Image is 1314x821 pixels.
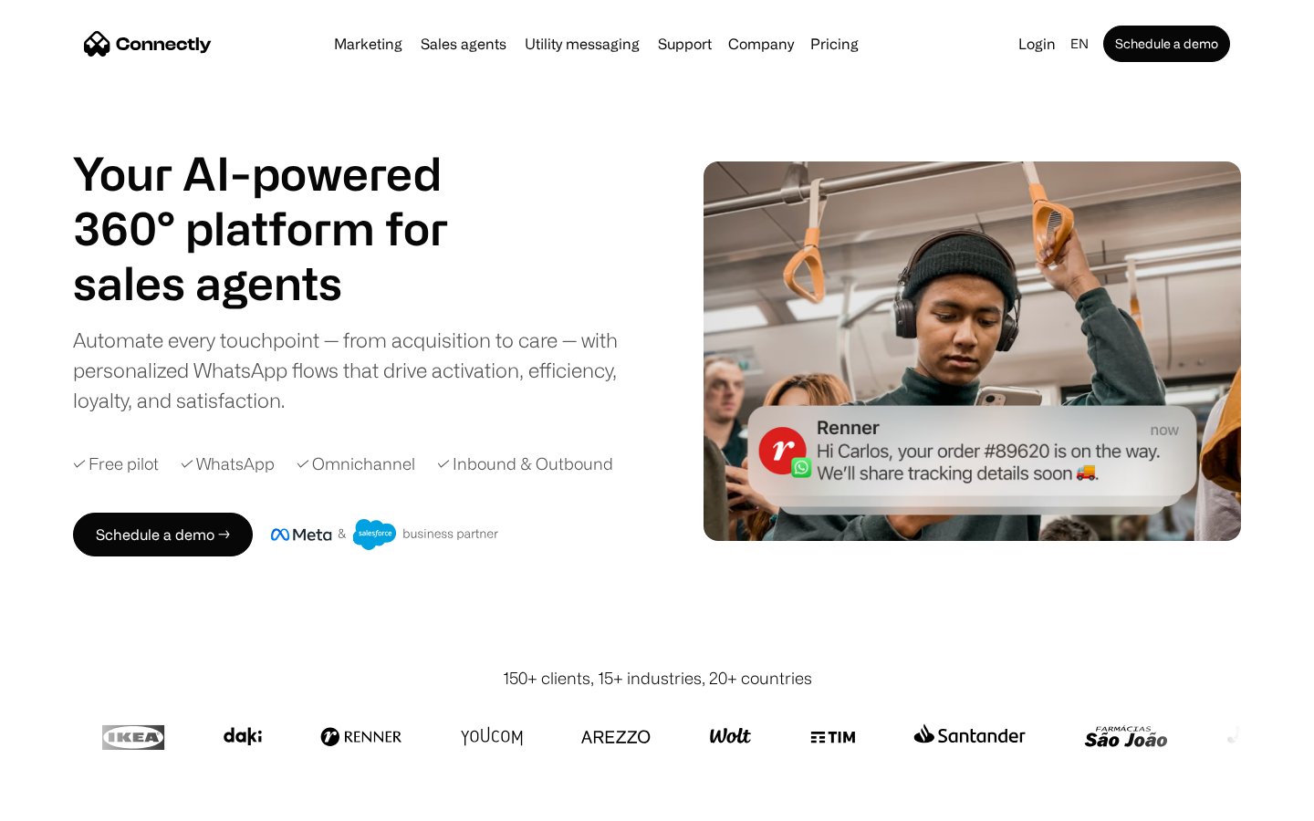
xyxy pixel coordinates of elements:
[36,789,109,815] ul: Language list
[803,36,866,51] a: Pricing
[73,325,648,415] div: Automate every touchpoint — from acquisition to care — with personalized WhatsApp flows that driv...
[1103,26,1230,62] a: Schedule a demo
[181,452,275,476] div: ✓ WhatsApp
[651,36,719,51] a: Support
[728,31,794,57] div: Company
[73,452,159,476] div: ✓ Free pilot
[271,519,499,550] img: Meta and Salesforce business partner badge.
[73,255,493,310] h1: sales agents
[18,787,109,815] aside: Language selected: English
[1011,31,1063,57] a: Login
[413,36,514,51] a: Sales agents
[73,146,493,255] h1: Your AI-powered 360° platform for
[517,36,647,51] a: Utility messaging
[1070,31,1089,57] div: en
[297,452,415,476] div: ✓ Omnichannel
[73,513,253,556] a: Schedule a demo →
[503,666,812,691] div: 150+ clients, 15+ industries, 20+ countries
[327,36,410,51] a: Marketing
[437,452,613,476] div: ✓ Inbound & Outbound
